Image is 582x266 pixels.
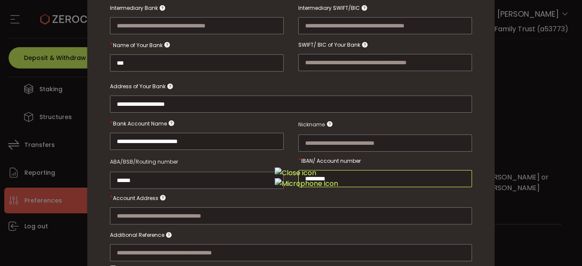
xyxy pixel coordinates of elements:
[539,225,582,266] iframe: Chat Widget
[298,120,325,130] span: Nickname
[275,167,316,178] img: Close icon
[275,178,338,189] img: Microphone icon
[110,158,178,165] span: ABA/BSB/Routing number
